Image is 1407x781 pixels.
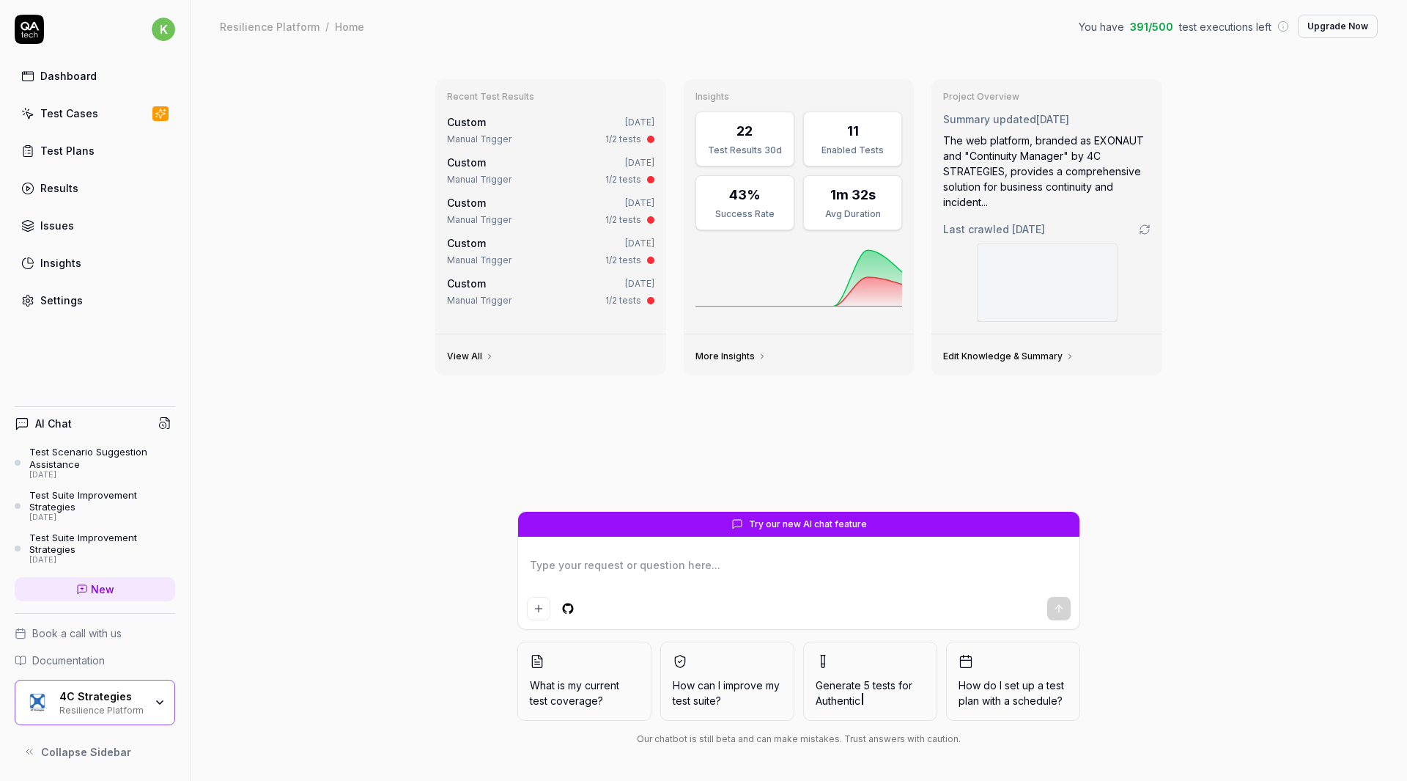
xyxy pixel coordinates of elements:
[15,489,175,523] a: Test Suite Improvement Strategies[DATE]
[15,99,175,128] a: Test Cases
[91,582,114,597] span: New
[29,489,175,513] div: Test Suite Improvement Strategies
[41,744,131,760] span: Collapse Sidebar
[605,213,641,227] div: 1/2 tests
[152,15,175,44] button: k
[517,733,1080,746] div: Our chatbot is still beta and can make mistakes. Trust answers with caution.
[444,111,657,149] a: Custom[DATE]Manual Trigger1/2 tests
[220,19,320,34] div: Resilience Platform
[15,136,175,165] a: Test Plans
[152,18,175,41] span: k
[1079,19,1124,34] span: You have
[803,642,937,721] button: Generate 5 tests forAuthentic
[447,197,486,209] span: Custom
[29,513,175,523] div: [DATE]
[530,678,639,708] span: What is my current test coverage?
[15,680,175,725] button: 4C Strategies Logo4C StrategiesResilience Platform
[40,143,95,158] div: Test Plans
[625,278,654,289] time: [DATE]
[447,116,486,128] span: Custom
[444,232,657,270] a: Custom[DATE]Manual Trigger1/2 tests
[29,532,175,556] div: Test Suite Improvement Strategies
[59,690,144,703] div: 4C Strategies
[943,133,1151,210] div: The web platform, branded as EXONAUT and "Continuity Manager" by 4C STRATEGIES, provides a compre...
[447,254,512,267] div: Manual Trigger
[605,173,641,186] div: 1/2 tests
[447,173,512,186] div: Manual Trigger
[729,185,761,205] div: 43%
[943,113,1036,125] span: Summary updated
[625,238,654,249] time: [DATE]
[444,152,657,189] a: Custom[DATE]Manual Trigger1/2 tests
[605,133,641,146] div: 1/2 tests
[447,294,512,307] div: Manual Trigger
[605,254,641,267] div: 1/2 tests
[15,626,175,641] a: Book a call with us
[29,446,175,470] div: Test Scenario Suggestion Assistance
[447,351,494,362] a: View All
[813,208,893,221] div: Avg Duration
[959,678,1068,708] span: How do I set up a test plan with a schedule?
[447,156,486,169] span: Custom
[15,737,175,766] button: Collapse Sidebar
[527,597,550,620] button: Add attachment
[673,678,782,708] span: How can I improve my test suite?
[447,91,654,103] h3: Recent Test Results
[40,106,98,121] div: Test Cases
[24,689,51,716] img: 4C Strategies Logo
[447,213,512,227] div: Manual Trigger
[29,555,175,565] div: [DATE]
[444,273,657,310] a: Custom[DATE]Manual Trigger1/2 tests
[59,703,144,715] div: Resilience Platform
[335,19,364,34] div: Home
[695,351,767,362] a: More Insights
[1179,19,1271,34] span: test executions left
[736,121,753,141] div: 22
[444,192,657,230] a: Custom[DATE]Manual Trigger1/2 tests
[625,197,654,208] time: [DATE]
[1139,224,1151,235] a: Go to crawling settings
[660,642,794,721] button: How can I improve my test suite?
[40,255,81,271] div: Insights
[1036,113,1069,125] time: [DATE]
[1130,19,1173,34] span: 391 / 500
[946,642,1080,721] button: How do I set up a test plan with a schedule?
[517,642,651,721] button: What is my current test coverage?
[625,157,654,168] time: [DATE]
[447,237,486,249] span: Custom
[830,185,876,205] div: 1m 32s
[15,62,175,90] a: Dashboard
[816,678,925,708] span: Generate 5 tests for
[625,117,654,128] time: [DATE]
[15,249,175,277] a: Insights
[29,470,175,480] div: [DATE]
[40,180,78,196] div: Results
[705,144,785,157] div: Test Results 30d
[40,293,83,308] div: Settings
[605,294,641,307] div: 1/2 tests
[749,518,867,531] span: Try our new AI chat feature
[1298,15,1378,38] button: Upgrade Now
[15,174,175,202] a: Results
[15,286,175,315] a: Settings
[40,68,97,84] div: Dashboard
[32,653,105,668] span: Documentation
[15,653,175,668] a: Documentation
[978,243,1117,321] img: Screenshot
[943,351,1074,362] a: Edit Knowledge & Summary
[35,416,72,431] h4: AI Chat
[15,577,175,601] a: New
[943,221,1045,237] span: Last crawled
[813,144,893,157] div: Enabled Tests
[325,19,329,34] div: /
[705,208,785,221] div: Success Rate
[1012,223,1045,235] time: [DATE]
[447,133,512,146] div: Manual Trigger
[847,121,859,141] div: 11
[15,532,175,565] a: Test Suite Improvement Strategies[DATE]
[40,218,74,233] div: Issues
[15,211,175,240] a: Issues
[15,446,175,480] a: Test Scenario Suggestion Assistance[DATE]
[447,277,486,290] span: Custom
[32,626,122,641] span: Book a call with us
